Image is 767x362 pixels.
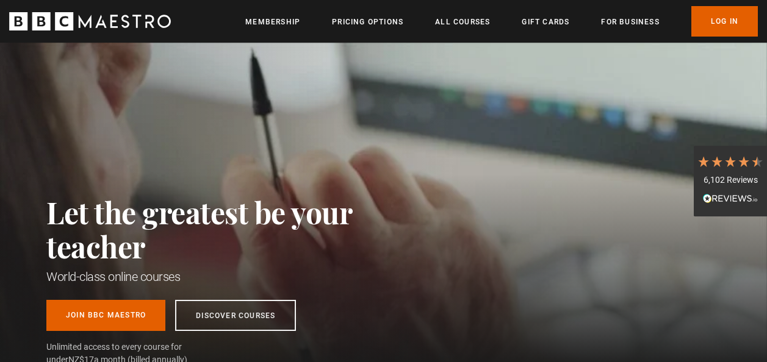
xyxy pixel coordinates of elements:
div: 6,102 ReviewsRead All Reviews [694,146,767,216]
a: For business [601,16,659,28]
img: REVIEWS.io [703,194,758,202]
a: Membership [245,16,300,28]
nav: Primary [245,6,758,37]
div: 6,102 Reviews [697,174,764,186]
a: All Courses [435,16,490,28]
a: Log In [691,6,758,37]
a: Join BBC Maestro [46,300,165,331]
h1: World-class online courses [46,268,406,285]
a: Pricing Options [332,16,403,28]
div: Read All Reviews [697,193,764,207]
a: Gift Cards [522,16,569,28]
a: Discover Courses [175,300,296,331]
div: 4.7 Stars [697,155,764,168]
svg: BBC Maestro [9,12,171,30]
h2: Let the greatest be your teacher [46,195,406,263]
